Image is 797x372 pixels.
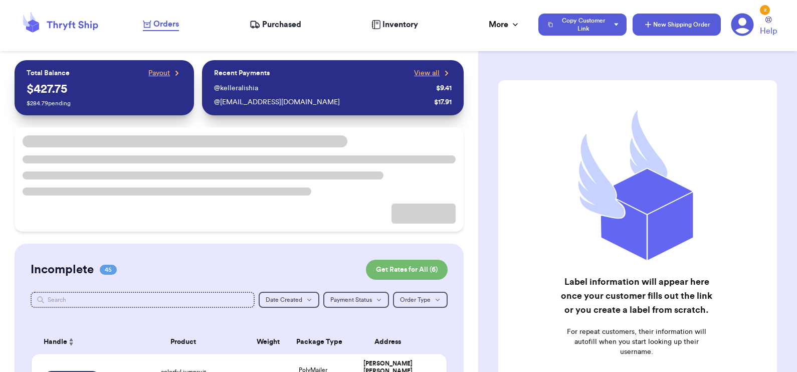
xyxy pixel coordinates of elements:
[489,19,520,31] div: More
[414,68,440,78] span: View all
[27,99,182,107] p: $ 284.79 pending
[262,19,301,31] span: Purchased
[214,83,432,93] div: @ kelleralishia
[266,297,302,303] span: Date Created
[153,18,179,30] span: Orders
[731,13,754,36] a: 2
[400,297,431,303] span: Order Type
[393,292,448,308] button: Order Type
[371,19,418,31] a: Inventory
[31,262,94,278] h2: Incomplete
[148,68,170,78] span: Payout
[44,337,67,347] span: Handle
[366,260,448,280] button: Get Rates for All (6)
[27,68,70,78] p: Total Balance
[760,25,777,37] span: Help
[633,14,721,36] button: New Shipping Order
[250,19,301,31] a: Purchased
[414,68,452,78] a: View all
[436,83,452,93] div: $ 9.41
[382,19,418,31] span: Inventory
[31,292,255,308] input: Search
[290,330,335,354] th: Package Type
[259,292,319,308] button: Date Created
[330,297,372,303] span: Payment Status
[214,68,270,78] p: Recent Payments
[121,330,246,354] th: Product
[335,330,447,354] th: Address
[27,81,182,97] p: $ 427.75
[558,327,715,357] p: For repeat customers, their information will autofill when you start looking up their username.
[148,68,182,78] a: Payout
[100,265,117,275] span: 45
[67,336,75,348] button: Sort ascending
[558,275,715,317] h2: Label information will appear here once your customer fills out the link or you create a label fr...
[246,330,290,354] th: Weight
[143,18,179,31] a: Orders
[760,5,770,15] div: 2
[214,97,430,107] div: @ [EMAIL_ADDRESS][DOMAIN_NAME]
[323,292,389,308] button: Payment Status
[434,97,452,107] div: $ 17.91
[760,17,777,37] a: Help
[538,14,627,36] button: Copy Customer Link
